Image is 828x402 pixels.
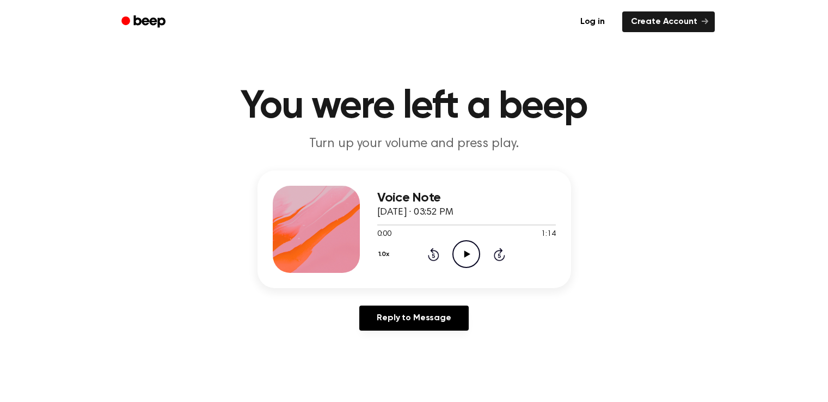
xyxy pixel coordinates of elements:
a: Create Account [622,11,715,32]
a: Log in [569,9,616,34]
p: Turn up your volume and press play. [205,135,623,153]
span: [DATE] · 03:52 PM [377,208,453,217]
h1: You were left a beep [136,87,693,126]
h3: Voice Note [377,191,556,205]
span: 1:14 [541,229,555,240]
button: 1.0x [377,245,394,264]
a: Beep [114,11,175,33]
span: 0:00 [377,229,391,240]
a: Reply to Message [359,306,468,331]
